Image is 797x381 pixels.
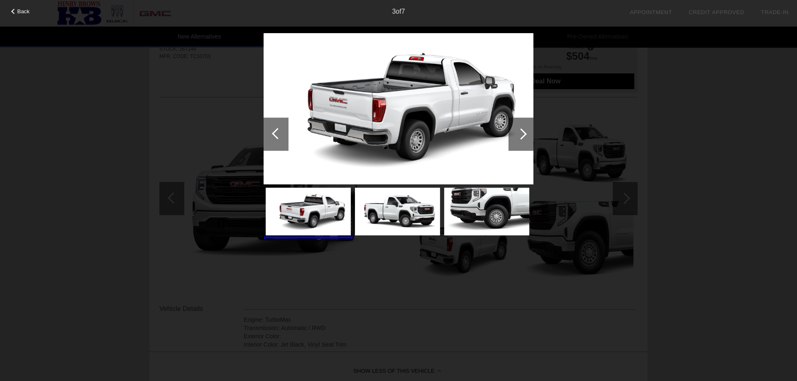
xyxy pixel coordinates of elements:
span: Back [17,8,30,15]
a: Trade-In [761,9,789,15]
img: 4.jpg [355,188,440,235]
a: Appointment [630,9,672,15]
img: 5.jpg [444,188,529,235]
span: 7 [401,8,405,15]
a: Credit Approved [689,9,744,15]
img: 3.jpg [266,188,351,235]
img: 3.jpg [264,33,533,184]
span: 3 [392,8,396,15]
